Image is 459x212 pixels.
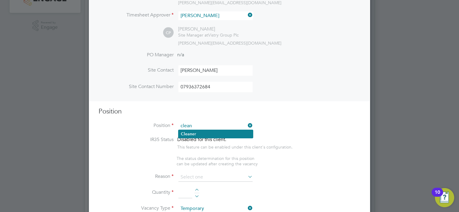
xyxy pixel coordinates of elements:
h3: Position [99,107,360,116]
label: Quantity [99,189,174,196]
label: Site Contact Number [99,84,174,90]
span: CP [163,28,174,38]
label: Reason [99,173,174,180]
span: Disabled for this client. [177,137,226,143]
span: [PERSON_NAME][EMAIL_ADDRESS][DOMAIN_NAME] [178,40,281,46]
input: Search for... [178,11,253,20]
div: 10 [435,192,440,200]
input: Search for... [178,122,253,131]
span: The status determination for this position can be updated after creating the vacancy [177,156,258,166]
span: Site Manager at [178,32,208,38]
input: Select one [178,173,253,182]
div: This feature can be enabled under this client's configuration. [177,143,293,150]
label: IR35 Status [99,137,174,143]
div: Vistry Group Plc [178,32,239,38]
label: Vacancy Type [99,205,174,211]
label: Timesheet Approver [99,12,174,18]
label: Site Contact [99,67,174,73]
li: er [178,130,253,138]
label: Position [99,122,174,129]
div: [PERSON_NAME] [178,26,239,32]
label: PO Manager [99,52,174,58]
b: Clean [181,131,192,137]
button: Open Resource Center, 10 new notifications [435,188,454,207]
span: n/a [177,52,184,58]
